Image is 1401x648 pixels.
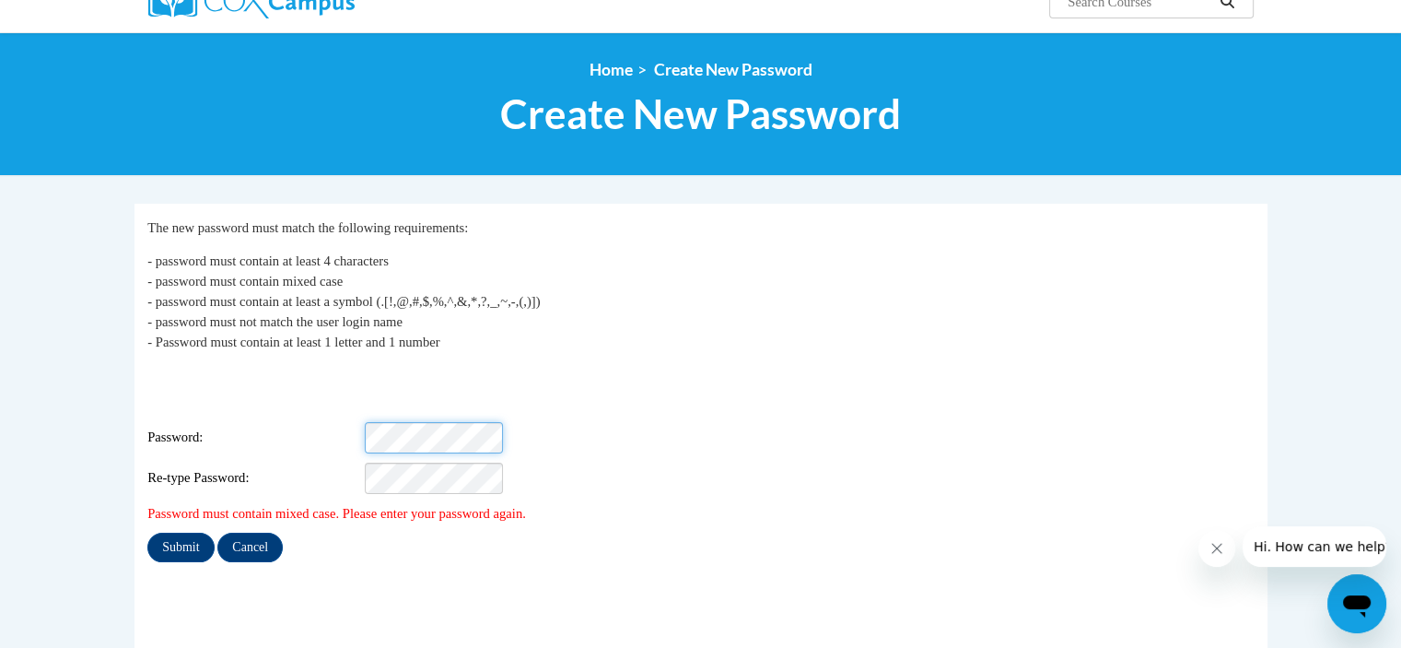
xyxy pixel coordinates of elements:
[1198,530,1235,567] iframe: Close message
[500,89,901,138] span: Create New Password
[147,220,468,235] span: The new password must match the following requirements:
[217,533,283,562] input: Cancel
[590,60,633,79] a: Home
[1243,526,1386,567] iframe: Message from company
[147,428,361,448] span: Password:
[11,13,149,28] span: Hi. How can we help?
[147,468,361,489] span: Re-type Password:
[147,253,540,349] span: - password must contain at least 4 characters - password must contain mixed case - password must ...
[147,506,526,521] span: Password must contain mixed case. Please enter your password again.
[1327,574,1386,633] iframe: Button to launch messaging window
[654,60,812,79] span: Create New Password
[147,533,214,562] input: Submit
